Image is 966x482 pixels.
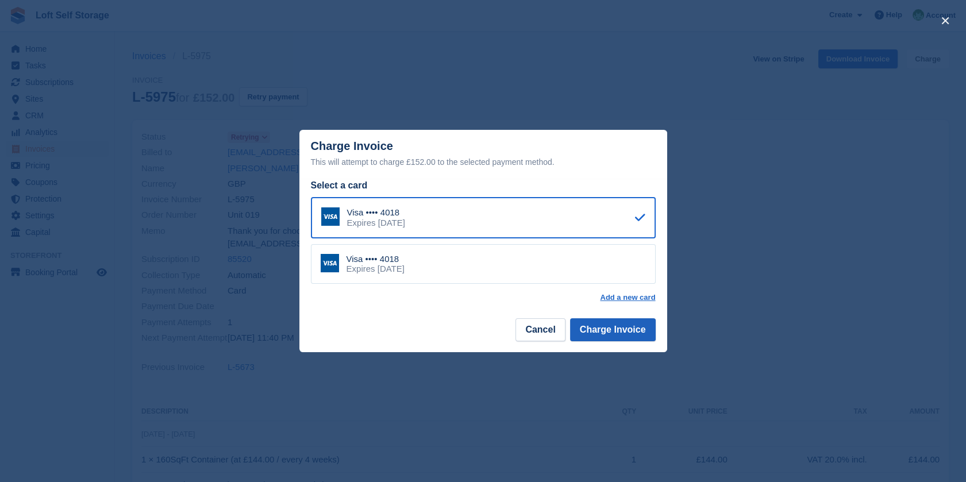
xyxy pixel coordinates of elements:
[311,179,656,192] div: Select a card
[600,293,655,302] a: Add a new card
[570,318,656,341] button: Charge Invoice
[347,254,405,264] div: Visa •••• 4018
[321,207,340,226] img: Visa Logo
[347,207,405,218] div: Visa •••• 4018
[347,264,405,274] div: Expires [DATE]
[515,318,565,341] button: Cancel
[321,254,339,272] img: Visa Logo
[311,140,656,169] div: Charge Invoice
[936,11,955,30] button: close
[347,218,405,228] div: Expires [DATE]
[311,155,656,169] div: This will attempt to charge £152.00 to the selected payment method.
